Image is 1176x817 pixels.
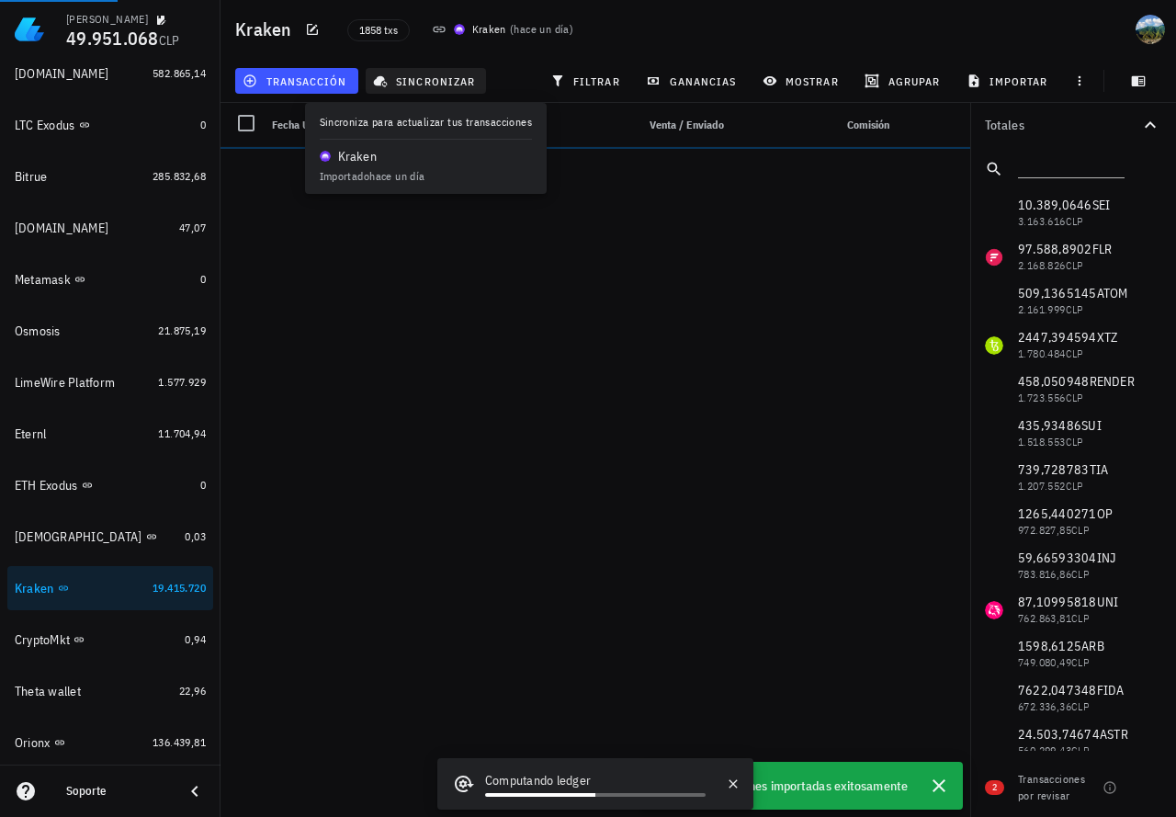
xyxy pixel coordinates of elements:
[7,51,213,96] a: [DOMAIN_NAME] 582.865,14
[15,323,61,339] div: Osmosis
[650,74,736,88] span: ganancias
[7,515,213,559] a: [DEMOGRAPHIC_DATA] 0,03
[554,74,620,88] span: filtrar
[7,463,213,507] a: ETH Exodus 0
[958,68,1059,94] button: importar
[857,68,951,94] button: agrupar
[970,103,1176,147] button: Totales
[200,272,206,286] span: 0
[454,24,465,35] img: krakenfx
[985,119,1139,131] div: Totales
[366,68,487,94] button: sincronizar
[15,221,108,236] div: [DOMAIN_NAME]
[7,566,213,610] a: Kraken 19.415.720
[7,103,213,147] a: LTC Exodus 0
[185,529,206,543] span: 0,03
[639,68,748,94] button: ganancias
[246,74,346,88] span: transacción
[426,103,544,147] div: Compra / Recibido
[235,68,358,94] button: transacción
[15,529,142,545] div: [DEMOGRAPHIC_DATA]
[15,632,70,648] div: CryptoMkt
[15,15,44,44] img: LedgiFi
[158,375,206,389] span: 1.577.929
[15,272,71,288] div: Metamask
[7,412,213,456] a: Eternl 11.704,94
[7,154,213,199] a: Bitrue 285.832,68
[15,169,48,185] div: Bitrue
[345,118,367,131] span: Nota
[485,771,706,793] div: Computando ledger
[15,478,78,494] div: ETH Exodus
[650,118,724,131] span: Venta / Enviado
[153,66,206,80] span: 582.865,14
[766,74,839,88] span: mostrar
[15,581,54,596] div: Kraken
[7,360,213,404] a: LimeWire Platform 1.577.929
[847,118,889,131] span: Comisión
[159,32,180,49] span: CLP
[764,103,897,147] div: Comisión
[472,20,506,39] div: Kraken
[514,22,569,36] span: hace un día
[15,684,81,699] div: Theta wallet
[510,20,573,39] span: ( )
[15,375,115,391] div: LimeWire Platform
[7,618,213,662] a: CryptoMkt 0,94
[377,74,475,88] span: sincronizar
[7,309,213,353] a: Osmosis 21.875,19
[7,669,213,713] a: Theta wallet 22,96
[1018,771,1095,804] div: Transacciones por revisar
[15,118,75,133] div: LTC Exodus
[1136,15,1165,44] div: avatar
[66,784,169,799] div: Soporte
[868,74,940,88] span: agrupar
[158,426,206,440] span: 11.704,94
[153,581,206,595] span: 19.415.720
[185,632,206,646] span: 0,94
[200,118,206,131] span: 0
[66,12,148,27] div: [PERSON_NAME]
[992,780,997,795] span: 2
[235,15,300,44] h1: Kraken
[684,776,908,796] span: 3 transacciones importadas exitosamente
[15,66,108,82] div: [DOMAIN_NAME]
[359,20,398,40] span: 1858 txs
[15,735,51,751] div: Orionx
[15,426,47,442] div: Eternl
[158,323,206,337] span: 21.875,19
[448,118,537,131] span: Compra / Recibido
[200,478,206,492] span: 0
[179,684,206,698] span: 22,96
[153,169,206,183] span: 285.832,68
[7,257,213,301] a: Metamask 0
[543,68,631,94] button: filtrar
[272,118,322,131] span: Fecha UTC
[7,721,213,765] a: Orionx 136.439,81
[614,103,731,147] div: Venta / Enviado
[66,26,159,51] span: 49.951.068
[153,735,206,749] span: 136.439,81
[970,74,1048,88] span: importar
[7,206,213,250] a: [DOMAIN_NAME] 47,07
[338,103,426,147] div: Nota
[265,103,338,147] div: Fecha UTC
[179,221,206,234] span: 47,07
[755,68,850,94] button: mostrar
